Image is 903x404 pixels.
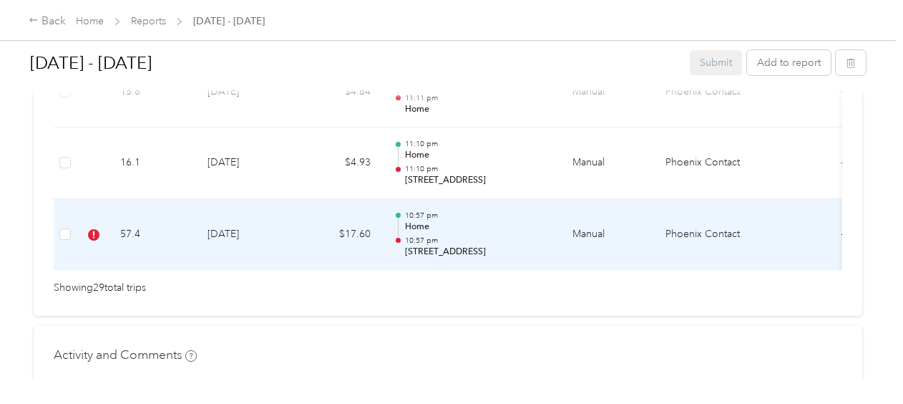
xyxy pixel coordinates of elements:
[29,13,66,30] div: Back
[30,46,680,80] h1: Sep 1 - 30, 2025
[561,128,654,199] td: Manual
[296,128,382,199] td: $4.93
[405,211,550,221] p: 10:57 pm
[747,50,831,75] button: Add to report
[405,164,550,174] p: 11:10 pm
[76,15,104,27] a: Home
[561,199,654,271] td: Manual
[405,246,550,259] p: [STREET_ADDRESS]
[54,346,197,364] h4: Activity and Comments
[196,128,296,199] td: [DATE]
[405,139,550,149] p: 11:10 pm
[54,280,146,296] span: Showing 29 total trips
[296,199,382,271] td: $17.60
[109,128,196,199] td: 16.1
[193,14,265,29] span: [DATE] - [DATE]
[131,15,166,27] a: Reports
[823,324,903,404] iframe: Everlance-gr Chat Button Frame
[405,103,550,116] p: Home
[405,149,550,162] p: Home
[109,199,196,271] td: 57.4
[654,199,761,271] td: Phoenix Contact
[654,128,761,199] td: Phoenix Contact
[405,236,550,246] p: 10:57 pm
[841,228,844,240] span: -
[405,221,550,234] p: Home
[841,156,844,168] span: -
[196,199,296,271] td: [DATE]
